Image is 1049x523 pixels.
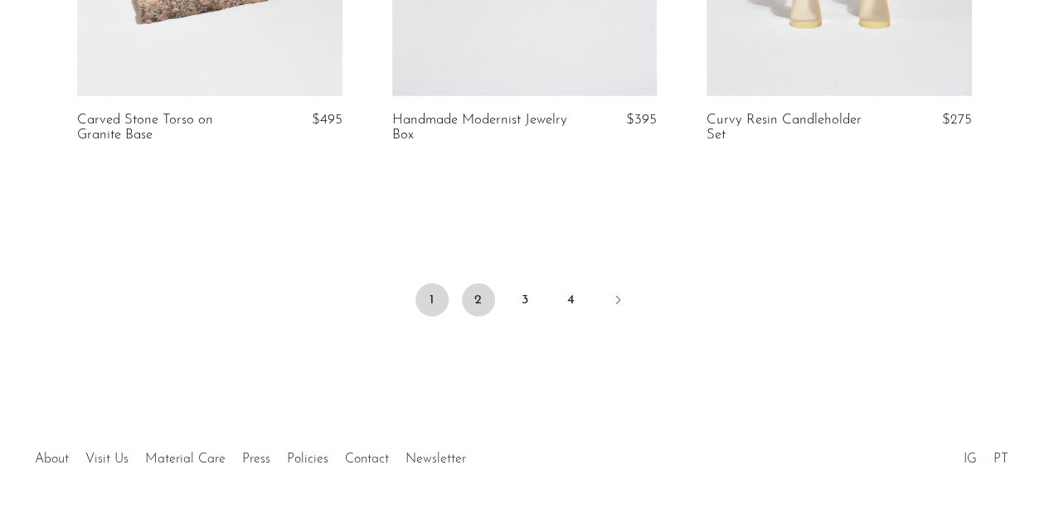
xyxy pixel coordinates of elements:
[85,453,129,466] a: Visit Us
[145,453,226,466] a: Material Care
[242,453,270,466] a: Press
[77,113,253,143] a: Carved Stone Torso on Granite Base
[707,113,882,143] a: Curvy Resin Candleholder Set
[27,439,474,471] ul: Quick links
[345,453,389,466] a: Contact
[601,283,634,320] a: Next
[312,113,342,127] span: $495
[35,453,69,466] a: About
[963,453,976,466] a: IG
[993,453,1008,466] a: PT
[555,283,588,317] a: 4
[415,283,449,317] span: 1
[954,439,1016,471] ul: Social Medias
[508,283,541,317] a: 3
[287,453,328,466] a: Policies
[942,113,972,127] span: $275
[462,283,495,317] a: 2
[392,113,568,143] a: Handmade Modernist Jewelry Box
[626,113,657,127] span: $395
